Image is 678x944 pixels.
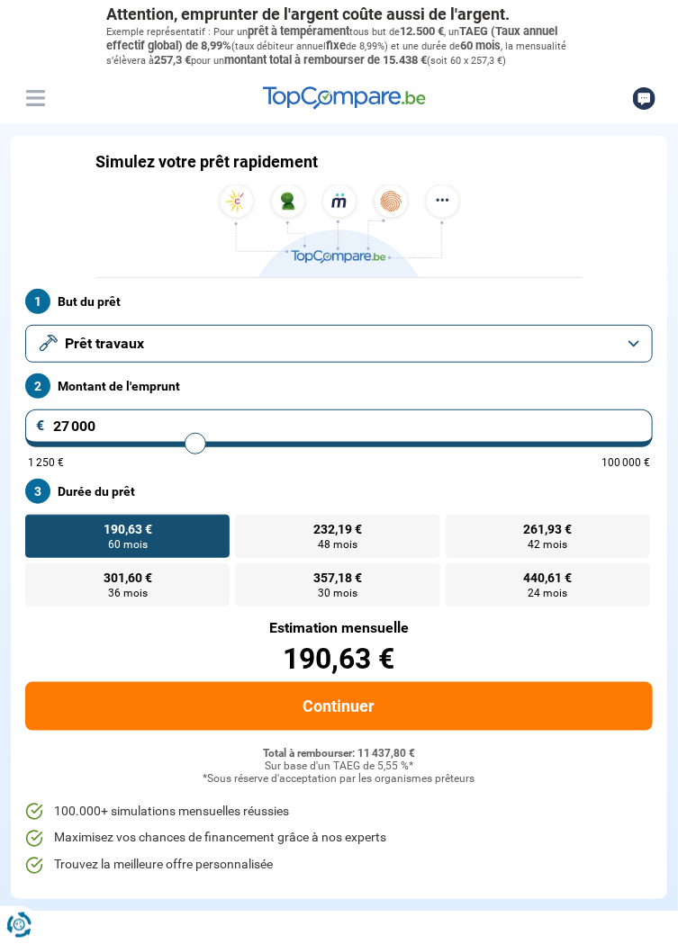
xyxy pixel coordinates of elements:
span: 60 mois [461,39,502,52]
span: 261,93 € [523,523,572,535]
span: 1 250 € [28,457,64,468]
span: 12.500 € [401,24,445,38]
span: 60 mois [108,539,148,550]
h1: Simulez votre prêt rapidement [96,152,319,172]
div: 190,63 € [25,644,653,673]
label: But du prêt [25,289,653,314]
p: Attention, emprunter de l'argent coûte aussi de l'argent. [107,4,572,24]
div: Total à rembourser: 11 437,80 € [25,748,653,760]
p: Exemple représentatif : Pour un tous but de , un (taux débiteur annuel de 8,99%) et une durée de ... [107,24,572,68]
label: Durée du prêt [25,479,653,504]
span: 257,3 € [155,53,192,67]
button: Menu [22,85,49,112]
span: 42 mois [528,539,567,550]
button: Prêt travaux [25,325,653,363]
label: Montant de l'emprunt [25,373,653,399]
span: 301,60 € [104,571,152,584]
img: TopCompare [263,86,426,110]
img: TopCompare.be [213,184,466,277]
span: 24 mois [528,588,567,598]
div: Sur base d'un TAEG de 5,55 %* [25,760,653,773]
div: *Sous réserve d'acceptation par les organismes prêteurs [25,773,653,786]
span: montant total à rembourser de 15.438 € [225,53,428,67]
span: prêt à tempérament [249,24,350,38]
span: 440,61 € [523,571,572,584]
span: 36 mois [108,588,148,598]
span: 30 mois [318,588,357,598]
span: Prêt travaux [65,334,144,354]
li: Maximisez vos chances de financement grâce à nos experts [25,830,653,848]
span: 100 000 € [601,457,650,468]
li: Trouvez la meilleure offre personnalisée [25,857,653,875]
button: Continuer [25,682,653,731]
span: 190,63 € [104,523,152,535]
span: 232,19 € [313,523,362,535]
li: 100.000+ simulations mensuelles réussies [25,803,653,821]
div: Estimation mensuelle [25,621,653,635]
span: 357,18 € [313,571,362,584]
span: € [36,418,45,433]
span: fixe [327,39,347,52]
span: 48 mois [318,539,357,550]
span: TAEG (Taux annuel effectif global) de 8,99% [107,24,558,52]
